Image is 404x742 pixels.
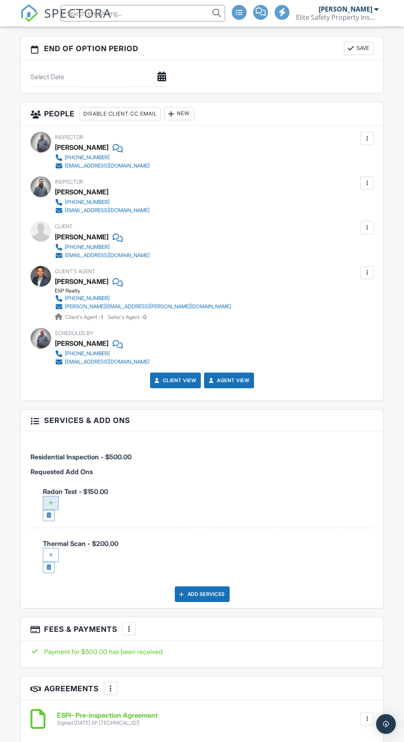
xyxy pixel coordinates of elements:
h6: Requested Add Ons [31,468,373,475]
span: Client's Agent - [65,314,104,320]
a: SPECTORA [20,11,112,28]
a: [PHONE_NUMBER] [55,198,150,206]
div: [EMAIL_ADDRESS][DOMAIN_NAME] [65,162,150,169]
div: [PERSON_NAME] [55,337,108,349]
span: Inspector [55,134,83,140]
a: [EMAIL_ADDRESS][DOMAIN_NAME] [55,161,150,170]
a: [EMAIL_ADDRESS][DOMAIN_NAME] [55,357,150,366]
div: [PHONE_NUMBER] [65,154,110,161]
a: [PHONE_NUMBER] [55,294,231,302]
h6: ESPI- Pre-inspection Agreement [57,711,158,719]
a: [EMAIL_ADDRESS][DOMAIN_NAME] [55,206,150,214]
strong: 0 [143,314,146,320]
span: SPECTORA [44,4,112,21]
input: Select Date [31,66,168,87]
span: Client [55,223,73,229]
span: Inspector [55,178,83,184]
a: ESPI- Pre-inspection Agreement Signed [DATE] (IP [TECHNICAL_ID]) [57,711,158,726]
button: Save [344,42,373,55]
div: Disable Client CC Email [80,107,161,120]
span: Client's Agent [55,268,95,274]
a: Agent View [207,376,249,384]
div: [EMAIL_ADDRESS][DOMAIN_NAME] [65,358,150,365]
div: [PHONE_NUMBER] [65,198,110,205]
div: [PERSON_NAME] [319,5,372,13]
span: Thermal Scan - $200.00 [43,539,373,570]
div: Open Intercom Messenger [376,714,396,734]
div: Elite Safety Property Inspections Inc. [296,13,378,21]
h3: People [21,102,383,125]
h3: Fees & Payments [21,617,383,640]
div: [PHONE_NUMBER] [65,350,110,357]
a: [PHONE_NUMBER] [55,243,150,251]
li: Service: Residential Inspection [31,437,373,468]
a: Client View [153,376,197,384]
h3: Agreements [21,676,383,700]
a: [PHONE_NUMBER] [55,349,150,357]
div: Add Services [175,586,230,602]
h3: Services & Add ons [21,409,383,431]
input: Search everything... [60,5,225,21]
div: New [164,107,194,120]
div: [EMAIL_ADDRESS][DOMAIN_NAME] [65,252,150,258]
a: [PHONE_NUMBER] [55,153,150,161]
a: [EMAIL_ADDRESS][DOMAIN_NAME] [55,251,150,259]
div: [PHONE_NUMBER] [65,295,110,301]
img: The Best Home Inspection Software - Spectora [20,4,38,22]
strong: 1 [101,314,103,320]
span: Residential Inspection - $500.00 [31,452,132,461]
div: EXP Realty [55,287,238,294]
div: Signed [DATE] (IP [TECHNICAL_ID]) [57,719,158,726]
span: Radon Test - $150.00 [43,487,373,518]
a: [PERSON_NAME] [55,275,108,287]
div: [PERSON_NAME] [55,230,108,243]
div: [PERSON_NAME] [55,141,108,153]
div: [PERSON_NAME][EMAIL_ADDRESS][PERSON_NAME][DOMAIN_NAME] [65,303,231,310]
a: [PERSON_NAME][EMAIL_ADDRESS][PERSON_NAME][DOMAIN_NAME] [55,302,231,310]
div: [PHONE_NUMBER] [65,243,110,250]
span: Seller's Agent - [108,314,146,320]
span: Scheduled By [55,330,93,336]
div: Payment for $500.00 has been received. [31,647,373,656]
div: [EMAIL_ADDRESS][DOMAIN_NAME] [65,207,150,213]
span: End of Option Period [44,43,139,54]
div: [PERSON_NAME] [55,185,108,198]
